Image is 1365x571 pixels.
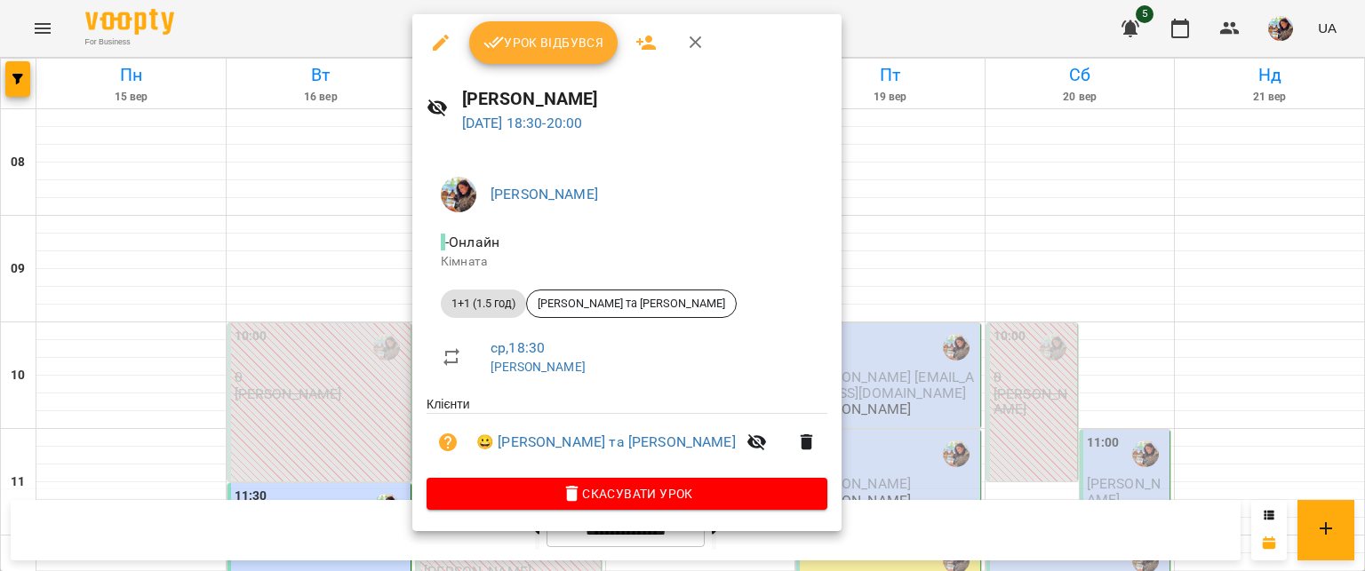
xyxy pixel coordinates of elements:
[483,32,604,53] span: Урок відбувся
[469,21,619,64] button: Урок відбувся
[441,234,503,250] span: - Онлайн
[441,177,476,212] img: 8f0a5762f3e5ee796b2308d9112ead2f.jpeg
[527,296,736,312] span: [PERSON_NAME] та [PERSON_NAME]
[462,85,828,113] h6: [PERSON_NAME]
[491,186,598,202] a: [PERSON_NAME]
[441,483,813,504] span: Скасувати Урок
[491,360,586,374] a: [PERSON_NAME]
[427,478,827,510] button: Скасувати Урок
[441,296,526,312] span: 1+1 (1.5 год)
[427,421,469,464] button: Візит ще не сплачено. Додати оплату?
[441,253,813,271] p: Кімната
[491,339,545,356] a: ср , 18:30
[462,115,583,131] a: [DATE] 18:30-20:00
[526,289,737,318] div: [PERSON_NAME] та [PERSON_NAME]
[427,395,827,478] ul: Клієнти
[476,432,736,453] a: 😀 [PERSON_NAME] та [PERSON_NAME]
